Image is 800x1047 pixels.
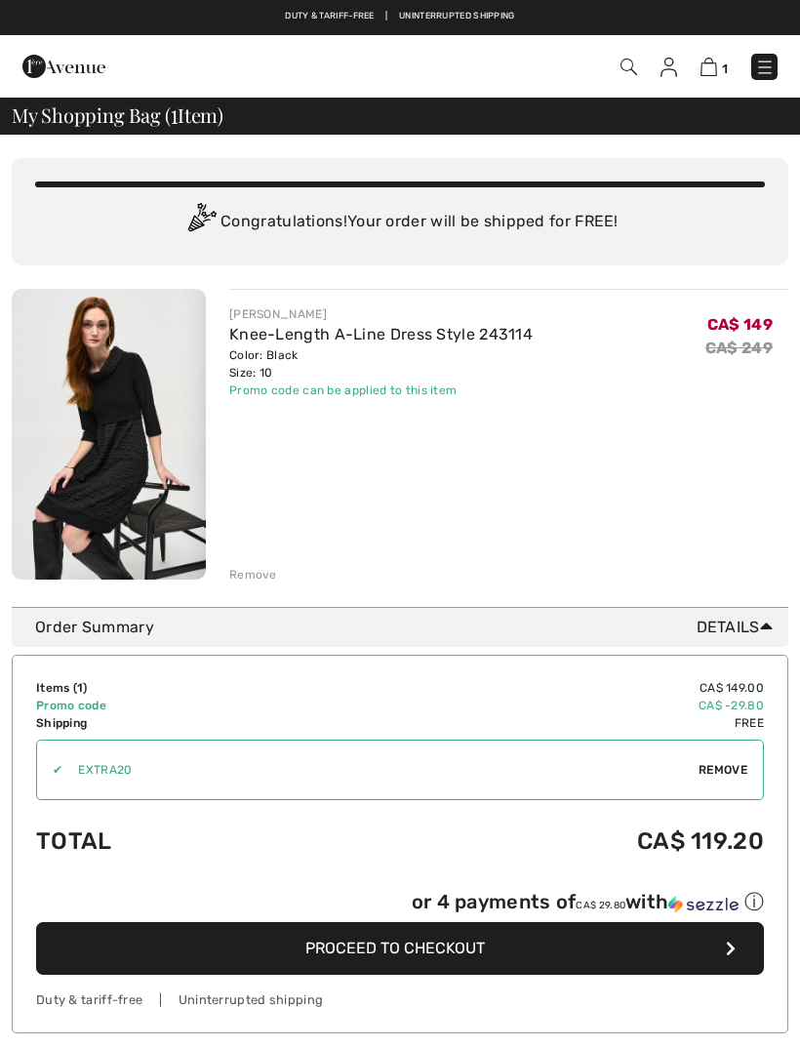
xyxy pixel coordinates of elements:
div: Order Summary [35,616,780,639]
span: CA$ 149 [707,315,773,334]
span: CA$ 29.80 [576,900,625,911]
span: Remove [699,761,747,779]
td: Promo code [36,697,308,714]
div: Promo code can be applied to this item [229,382,533,399]
img: My Info [660,58,677,77]
td: Items ( ) [36,679,308,697]
a: 1ère Avenue [22,56,105,74]
span: My Shopping Bag ( Item) [12,105,223,125]
td: CA$ -29.80 [308,697,764,714]
td: CA$ 149.00 [308,679,764,697]
img: Shopping Bag [700,58,717,76]
span: 1 [171,101,178,126]
img: Sezzle [668,896,739,913]
div: Remove [229,566,277,584]
td: Free [308,714,764,732]
img: Search [620,59,637,75]
td: Shipping [36,714,308,732]
div: Duty & tariff-free | Uninterrupted shipping [36,990,764,1009]
td: Total [36,808,308,874]
td: CA$ 119.20 [308,808,764,874]
img: Knee-Length A-Line Dress Style 243114 [12,289,206,580]
a: Knee-Length A-Line Dress Style 243114 [229,325,533,343]
input: Promo code [62,741,699,799]
img: Congratulation2.svg [181,203,220,242]
span: Details [697,616,780,639]
div: Color: Black Size: 10 [229,346,533,382]
span: 1 [722,61,728,76]
img: 1ère Avenue [22,47,105,86]
span: 1 [77,681,83,695]
div: or 4 payments ofCA$ 29.80withSezzle Click to learn more about Sezzle [36,889,764,922]
span: Proceed to Checkout [305,939,485,957]
div: Congratulations! Your order will be shipped for FREE! [35,203,765,242]
s: CA$ 249 [705,339,773,357]
a: 1 [700,55,728,78]
div: [PERSON_NAME] [229,305,533,323]
div: ✔ [37,761,62,779]
div: or 4 payments of with [412,889,764,915]
button: Proceed to Checkout [36,922,764,975]
img: Menu [755,58,775,77]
